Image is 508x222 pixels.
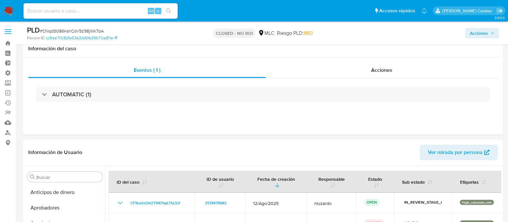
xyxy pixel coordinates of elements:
[25,200,105,216] button: Aprobadores
[28,45,498,52] h1: Información del caso
[442,8,494,14] p: rociodaniela.benavidescatalan@mercadolibre.cl
[379,7,415,14] span: Accesos rápidos
[27,25,40,35] b: PLD
[422,8,427,14] a: Notificaciones
[28,149,82,156] h1: Información de Usuario
[23,7,178,15] input: Buscar usuario o caso...
[30,174,35,179] button: Buscar
[470,28,488,38] span: Acciones
[213,29,255,38] p: CLOSED - NO ROI
[40,28,104,34] span: # CNqdS086kshCoV9z98jWk7bA
[162,6,175,15] button: search-icon
[27,35,45,41] b: Person ID
[428,145,483,160] span: Ver mirada por persona
[496,7,503,14] a: Salir
[46,35,117,41] a: cc5ea70c8d1a53a3dd5fa39b71ca811e
[371,66,392,74] span: Acciones
[52,91,91,98] h3: AUTOMATIC (1)
[258,30,274,37] div: MLC
[25,185,105,200] button: Anticipos de dinero
[157,8,159,14] span: s
[36,87,490,102] div: AUTOMATIC (1)
[465,28,499,38] button: Acciones
[420,145,498,160] button: Ver mirada por persona
[277,30,313,37] span: Riesgo PLD:
[304,29,313,37] span: MID
[148,8,154,14] span: Alt
[36,174,100,180] input: Buscar
[134,66,160,74] span: Eventos ( 1 )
